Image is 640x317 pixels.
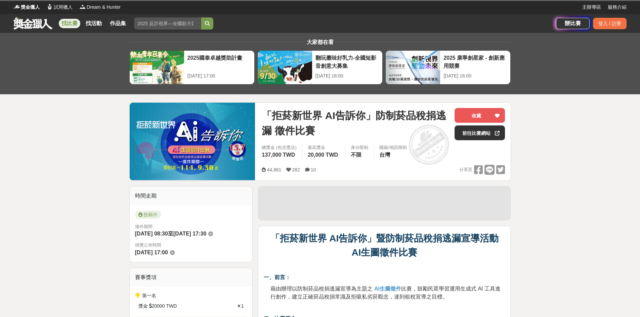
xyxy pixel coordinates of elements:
[455,108,505,123] button: 收藏
[168,231,173,236] span: 至
[385,50,511,85] a: 2025 康寧創星家 - 創新應用競賽[DATE] 16:00
[351,152,361,158] span: 不限
[135,211,161,219] span: 投稿中
[455,125,505,140] a: 前往比賽網站
[270,286,500,300] span: 比賽，鼓勵民眾學習運用生成式 AI 工具進行創作，建立正確菸品稅捐常識及拒吸私劣菸觀念，達到租稅宣導之目標。
[241,303,244,309] span: 1
[135,242,247,249] span: 得獎公布時間
[443,54,507,69] div: 2025 康寧創星家 - 創新應用競賽
[267,167,281,172] span: 44,861
[13,3,20,10] img: Logo
[311,167,316,172] span: 10
[130,103,255,180] img: Cover Image
[83,19,104,28] a: 找活動
[315,72,379,80] div: [DATE] 18:00
[262,108,449,138] span: 「拒菸新世界 AI告訴你」防制菸品稅捐逃漏 徵件比賽
[54,4,73,11] span: 試用獵人
[270,233,499,244] strong: 「拒菸新世界 AI告訴你」暨防制菸品稅捐逃漏宣導活動
[270,286,373,292] span: 藉由辦理以防制菸品稅捐逃漏宣導為主題之
[582,4,601,11] a: 主辦專區
[173,231,206,236] span: [DATE] 17:30
[262,144,297,151] span: 總獎金 (包含獎品)
[187,54,251,69] div: 2025國泰卓越獎助計畫
[87,4,121,11] span: Dream & Hunter
[593,18,627,29] div: 登入 / 註冊
[79,4,121,11] a: LogoDream & Hunter
[142,293,156,298] span: 第一名
[152,303,165,310] span: 20000
[59,19,80,28] a: 找比賽
[292,167,300,172] span: 282
[351,247,417,258] strong: AI生圖徵件比賽
[187,72,251,80] div: [DATE] 17:00
[130,187,253,205] div: 時間走期
[315,54,379,69] div: 翻玩臺味好乳力-全國短影音創意大募集
[135,224,153,229] span: 徵件期間
[46,4,73,11] a: Logo試用獵人
[46,3,53,10] img: Logo
[135,250,168,255] span: [DATE] 17:00
[264,274,291,280] strong: 一、前言：
[308,152,338,158] span: 20,000 TWD
[308,144,340,151] span: 最高獎金
[608,4,627,11] a: 服務介紹
[166,303,177,310] span: TWD
[13,4,40,11] a: Logo獎金獵人
[21,4,40,11] span: 獎金獵人
[134,17,201,30] input: 2025 反詐視界—全國影片競賽
[374,286,401,292] strong: AI生圖徵件
[556,18,590,29] a: 辦比賽
[79,3,86,10] img: Logo
[459,165,472,175] span: 分享至
[379,144,407,151] div: 國籍/地區限制
[135,231,168,236] span: [DATE] 08:30
[351,144,368,151] div: 身分限制
[129,50,255,85] a: 2025國泰卓越獎助計畫[DATE] 17:00
[305,39,335,45] span: 大家都在看
[130,268,253,287] div: 賽事獎項
[443,72,507,80] div: [DATE] 16:00
[107,19,129,28] a: 作品集
[262,152,295,158] span: 137,000 TWD
[257,50,383,85] a: 翻玩臺味好乳力-全國短影音創意大募集[DATE] 18:00
[138,303,148,310] span: 獎金
[379,152,390,158] span: 台灣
